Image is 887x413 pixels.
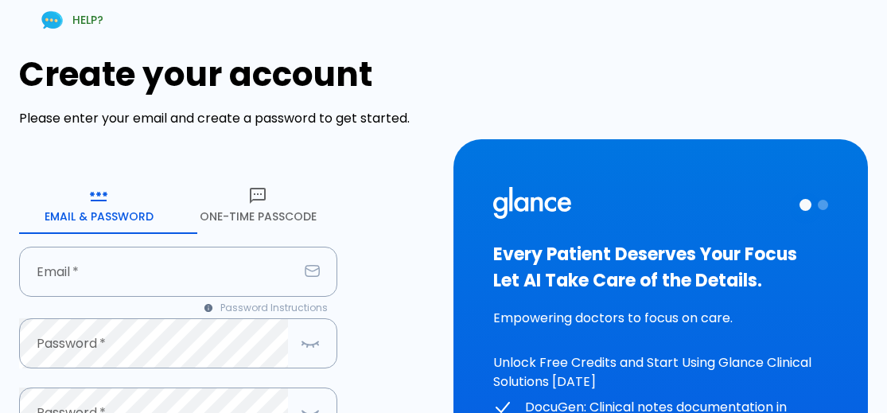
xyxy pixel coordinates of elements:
[19,55,434,94] h1: Create your account
[493,241,829,294] h3: Every Patient Deserves Your Focus Let AI Take Care of the Details.
[195,297,337,319] button: Password Instructions
[19,177,178,234] button: Email & Password
[19,109,434,128] p: Please enter your email and create a password to get started.
[178,177,337,234] button: One-Time Passcode
[220,300,328,316] span: Password Instructions
[38,6,66,34] img: Chat Support
[493,309,829,328] p: Empowering doctors to focus on care.
[493,353,829,392] p: Unlock Free Credits and Start Using Glance Clinical Solutions [DATE]
[19,247,298,297] input: your.email@example.com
